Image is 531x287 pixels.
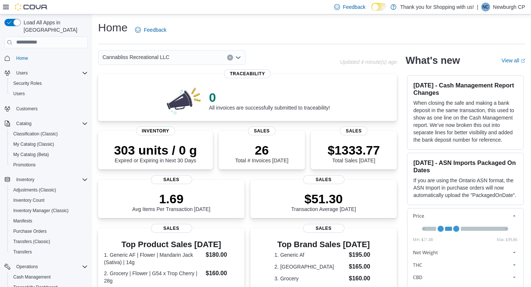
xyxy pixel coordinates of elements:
span: Transfers (Classic) [13,239,50,245]
span: Home [13,53,88,63]
button: Customers [1,103,91,114]
span: Manifests [13,218,32,224]
a: Inventory Count [10,196,48,205]
div: Total Sales [DATE] [327,143,380,163]
span: Cash Management [10,273,88,281]
button: Catalog [1,118,91,129]
h2: What's new [406,55,460,66]
dd: $195.00 [349,250,373,259]
span: Users [13,91,25,97]
a: Customers [13,104,41,113]
span: Feedback [343,3,365,11]
span: Promotions [13,162,36,168]
p: | [477,3,478,11]
span: Catalog [13,119,88,128]
span: Cash Management [13,274,51,280]
div: Newburgh CP [481,3,490,11]
a: Promotions [10,160,39,169]
svg: External link [521,59,525,63]
span: Inventory Manager (Classic) [10,206,88,215]
button: My Catalog (Classic) [7,139,91,149]
img: Cova [15,3,48,11]
span: Purchase Orders [13,228,47,234]
span: Inventory [136,127,175,135]
span: Adjustments (Classic) [10,186,88,194]
p: $1333.77 [327,143,380,158]
button: Open list of options [235,55,241,60]
a: Home [13,54,31,63]
span: Users [10,89,88,98]
dt: 2. Grocery | Flower | G54 x Trop Cherry | 28g [104,270,203,284]
p: 0 [209,90,330,105]
span: Purchase Orders [10,227,88,236]
a: Inventory Manager (Classic) [10,206,72,215]
button: Adjustments (Classic) [7,185,91,195]
a: Transfers (Classic) [10,237,53,246]
button: Transfers (Classic) [7,236,91,247]
button: Promotions [7,160,91,170]
button: Catalog [13,119,34,128]
input: Dark Mode [371,3,387,11]
h1: Home [98,20,128,35]
span: Sales [248,127,275,135]
a: Manifests [10,217,35,225]
span: My Catalog (Classic) [10,140,88,149]
p: If you are using the Ontario ASN format, the ASN Import in purchase orders will now automatically... [413,177,517,199]
span: Operations [13,262,88,271]
p: 303 units / 0 g [114,143,197,158]
span: Load All Apps in [GEOGRAPHIC_DATA] [21,19,88,34]
h3: [DATE] - ASN Imports Packaged On Dates [413,159,517,174]
button: Inventory [13,175,37,184]
button: Clear input [227,55,233,60]
a: My Catalog (Classic) [10,140,57,149]
button: Manifests [7,216,91,226]
span: Security Roles [13,80,42,86]
a: My Catalog (Beta) [10,150,52,159]
a: Transfers [10,248,35,256]
button: Users [1,68,91,78]
dd: $160.00 [349,274,373,283]
a: Purchase Orders [10,227,50,236]
dt: 3. Grocery [274,275,346,282]
a: Users [10,89,28,98]
span: Transfers [13,249,32,255]
div: All invoices are successfully submitted to traceability! [209,90,330,111]
img: 0 [165,86,203,115]
span: Inventory [13,175,88,184]
button: Users [7,89,91,99]
button: Classification (Classic) [7,129,91,139]
span: My Catalog (Classic) [13,141,54,147]
dd: $160.00 [206,269,239,278]
span: Sales [151,224,192,233]
span: NC [482,3,489,11]
span: Classification (Classic) [10,129,88,138]
div: Transaction Average [DATE] [291,191,356,212]
span: Promotions [10,160,88,169]
a: Classification (Classic) [10,129,61,138]
button: Inventory Manager (Classic) [7,205,91,216]
span: Inventory [16,177,34,183]
button: Inventory Count [7,195,91,205]
span: Customers [16,106,38,112]
span: Customers [13,104,88,113]
p: $51.30 [291,191,356,206]
h3: Top Product Sales [DATE] [104,240,239,249]
span: Sales [151,175,192,184]
button: Home [1,53,91,63]
span: My Catalog (Beta) [10,150,88,159]
button: Purchase Orders [7,226,91,236]
span: Cannabliss Recreational LLC [103,53,169,62]
span: Feedback [144,26,166,34]
span: Traceability [224,69,271,78]
dt: 2. [GEOGRAPHIC_DATA] [274,263,346,270]
p: Updated 4 minute(s) ago [340,59,397,65]
button: Security Roles [7,78,91,89]
a: Feedback [132,23,169,37]
p: 26 [235,143,288,158]
span: Inventory Manager (Classic) [13,208,69,214]
button: Transfers [7,247,91,257]
a: Cash Management [10,273,53,281]
button: Operations [1,262,91,272]
a: Security Roles [10,79,45,88]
